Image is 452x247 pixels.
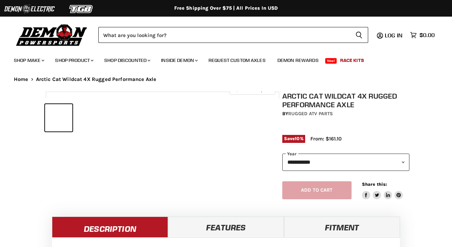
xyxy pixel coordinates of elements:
a: Shop Product [50,53,98,67]
button: IMAGE thumbnail [45,104,72,131]
div: by [282,110,410,118]
input: Search [98,27,350,43]
button: Search [350,27,368,43]
img: Demon Powersports [14,22,90,47]
span: Share this: [362,182,387,187]
span: From: $161.10 [310,136,342,142]
img: TGB Logo 2 [55,2,107,16]
a: Log in [382,32,407,38]
a: Demon Rewards [272,53,324,67]
a: Shop Discounted [99,53,154,67]
a: Race Kits [335,53,369,67]
a: Features [168,217,284,237]
select: year [282,154,410,171]
aside: Share this: [362,181,403,200]
span: 10 [295,136,300,141]
span: $0.00 [419,32,435,38]
a: Description [52,217,168,237]
a: $0.00 [407,30,438,40]
form: Product [98,27,368,43]
a: Fitment [284,217,400,237]
a: Shop Make [9,53,48,67]
a: Inside Demon [156,53,202,67]
a: Rugged ATV Parts [288,111,333,117]
span: New! [325,58,337,64]
span: Log in [385,32,402,39]
a: Request Custom Axles [203,53,271,67]
span: Click to expand [233,87,272,92]
img: Demon Electric Logo 2 [3,2,55,16]
a: Home [14,76,28,82]
span: Save % [282,135,305,143]
ul: Main menu [9,51,433,67]
h1: Arctic Cat Wildcat 4X Rugged Performance Axle [282,92,410,109]
span: Arctic Cat Wildcat 4X Rugged Performance Axle [36,76,157,82]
